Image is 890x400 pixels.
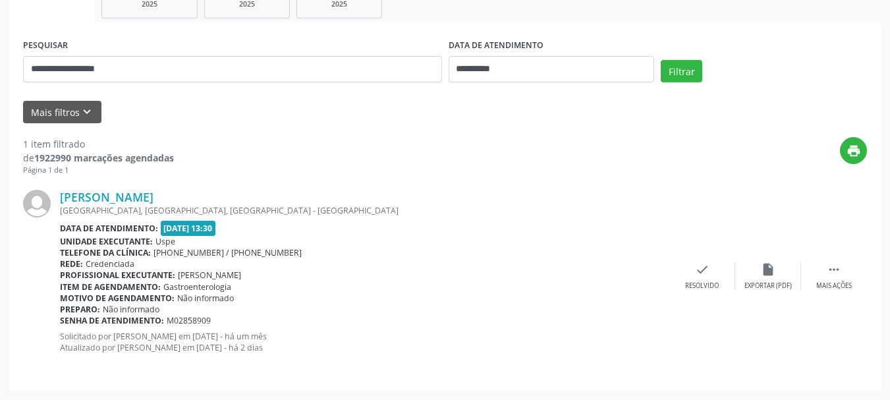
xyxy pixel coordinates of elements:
[23,165,174,176] div: Página 1 de 1
[827,262,841,277] i: 
[744,281,792,291] div: Exportar (PDF)
[60,223,158,234] b: Data de atendimento:
[86,258,134,270] span: Credenciada
[60,331,669,353] p: Solicitado por [PERSON_NAME] em [DATE] - há um mês Atualizado por [PERSON_NAME] em [DATE] - há 2 ...
[60,258,83,270] b: Rede:
[60,304,100,315] b: Preparo:
[161,221,216,236] span: [DATE] 13:30
[816,281,852,291] div: Mais ações
[847,144,861,158] i: print
[23,101,101,124] button: Mais filtroskeyboard_arrow_down
[23,36,68,56] label: PESQUISAR
[695,262,709,277] i: check
[60,247,151,258] b: Telefone da clínica:
[155,236,175,247] span: Uspe
[685,281,719,291] div: Resolvido
[23,137,174,151] div: 1 item filtrado
[103,304,159,315] span: Não informado
[34,152,174,164] strong: 1922990 marcações agendadas
[60,205,669,216] div: [GEOGRAPHIC_DATA], [GEOGRAPHIC_DATA], [GEOGRAPHIC_DATA] - [GEOGRAPHIC_DATA]
[60,281,161,293] b: Item de agendamento:
[177,293,234,304] span: Não informado
[178,270,241,281] span: [PERSON_NAME]
[60,293,175,304] b: Motivo de agendamento:
[163,281,231,293] span: Gastroenterologia
[761,262,775,277] i: insert_drive_file
[840,137,867,164] button: print
[449,36,543,56] label: DATA DE ATENDIMENTO
[23,190,51,217] img: img
[60,315,164,326] b: Senha de atendimento:
[167,315,211,326] span: M02858909
[60,190,153,204] a: [PERSON_NAME]
[60,236,153,247] b: Unidade executante:
[80,105,94,119] i: keyboard_arrow_down
[661,60,702,82] button: Filtrar
[60,270,175,281] b: Profissional executante:
[153,247,302,258] span: [PHONE_NUMBER] / [PHONE_NUMBER]
[23,151,174,165] div: de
